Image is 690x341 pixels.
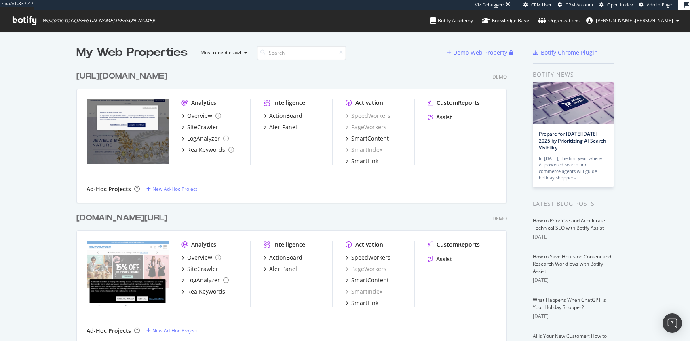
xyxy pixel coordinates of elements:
a: [URL][DOMAIN_NAME] [76,70,171,82]
div: Intelligence [273,99,305,107]
div: Ad-Hoc Projects [87,327,131,335]
a: SmartIndex [346,288,382,296]
div: CustomReports [437,241,480,249]
a: Botify Academy [430,10,473,32]
div: Activation [355,241,383,249]
div: ActionBoard [269,254,302,262]
div: Organizations [538,17,580,25]
a: SmartContent [346,134,389,143]
div: Assist [436,255,452,263]
div: SmartLink [351,299,378,307]
a: How to Save Hours on Content and Research Workflows with Botify Assist [533,253,611,275]
div: SmartLink [351,157,378,165]
a: PageWorkers [346,123,386,131]
a: CRM Account [558,2,593,8]
span: CRM User [531,2,552,8]
div: Ad-Hoc Projects [87,185,131,193]
a: What Happens When ChatGPT Is Your Holiday Shopper? [533,296,606,311]
div: LogAnalyzer [187,134,220,143]
img: Prepare for Black Friday 2025 by Prioritizing AI Search Visibility [533,82,614,124]
div: RealKeywords [187,288,225,296]
a: Assist [428,255,452,263]
a: AlertPanel [264,265,297,273]
a: PageWorkers [346,265,386,273]
div: SpeedWorkers [351,254,390,262]
span: CRM Account [566,2,593,8]
a: RealKeywords [181,288,225,296]
div: Botify Chrome Plugin [541,49,598,57]
button: [PERSON_NAME].[PERSON_NAME] [580,14,686,27]
div: [DOMAIN_NAME][URL] [76,212,167,224]
span: Open in dev [607,2,633,8]
a: How to Prioritize and Accelerate Technical SEO with Botify Assist [533,217,605,231]
div: New Ad-Hoc Project [152,185,197,192]
a: SmartIndex [346,146,382,154]
div: Demo [492,215,507,222]
div: ActionBoard [269,112,302,120]
div: CustomReports [437,99,480,107]
img: ShopTalkCrawlsMay27_skechers.co.uk/_bbl [87,241,169,306]
div: Viz Debugger: [475,2,504,8]
div: In [DATE], the first year where AI-powered search and commerce agents will guide holiday shoppers… [539,155,608,181]
a: SmartContent [346,276,389,284]
div: RealKeywords [187,146,225,154]
a: SiteCrawler [181,265,218,273]
a: SpeedWorkers [346,254,390,262]
div: [DATE] [533,233,614,241]
div: AlertPanel [269,265,297,273]
span: Welcome back, [PERSON_NAME].[PERSON_NAME] ! [42,17,155,24]
a: Admin Page [639,2,672,8]
a: SmartLink [346,157,378,165]
div: [DATE] [533,277,614,284]
div: Botify Academy [430,17,473,25]
a: Open in dev [599,2,633,8]
button: Most recent crawl [194,46,251,59]
div: Demo Web Property [453,49,507,57]
input: Search [257,46,346,60]
div: My Web Properties [76,45,188,61]
a: New Ad-Hoc Project [146,327,197,334]
a: CustomReports [428,241,480,249]
a: CRM User [523,2,552,8]
div: New Ad-Hoc Project [152,327,197,334]
div: Analytics [191,241,216,249]
span: julien.sardin [596,17,673,24]
a: Knowledge Base [482,10,529,32]
a: [DOMAIN_NAME][URL] [76,212,171,224]
div: AlertPanel [269,123,297,131]
a: CustomReports [428,99,480,107]
a: New Ad-Hoc Project [146,185,197,192]
div: SmartContent [351,276,389,284]
a: LogAnalyzer [181,134,229,143]
div: LogAnalyzer [187,276,220,284]
div: Demo [492,73,507,80]
div: Most recent crawl [200,50,241,55]
div: Analytics [191,99,216,107]
div: Overview [187,112,212,120]
div: SiteCrawler [187,265,218,273]
div: Overview [187,254,212,262]
a: ActionBoard [264,112,302,120]
a: Overview [181,254,221,262]
div: Open Intercom Messenger [663,313,682,333]
a: RealKeywords [181,146,234,154]
a: AlertPanel [264,123,297,131]
div: SiteCrawler [187,123,218,131]
div: SmartContent [351,134,389,143]
a: ActionBoard [264,254,302,262]
a: Botify Chrome Plugin [533,49,598,57]
button: Demo Web Property [447,46,509,59]
a: SiteCrawler [181,123,218,131]
a: SmartLink [346,299,378,307]
a: Assist [428,113,452,121]
div: Intelligence [273,241,305,249]
a: Organizations [538,10,580,32]
span: Admin Page [647,2,672,8]
a: SpeedWorkers [346,112,390,120]
div: Activation [355,99,383,107]
div: [DATE] [533,313,614,320]
div: Knowledge Base [482,17,529,25]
